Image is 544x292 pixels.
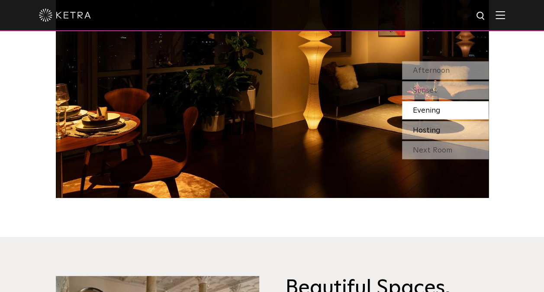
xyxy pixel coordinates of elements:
[413,67,450,75] span: Afternoon
[39,9,91,22] img: ketra-logo-2019-white
[476,11,486,22] img: search icon
[413,107,441,114] span: Evening
[413,127,441,134] span: Hosting
[402,141,489,159] div: Next Room
[496,11,505,19] img: Hamburger%20Nav.svg
[413,87,437,94] span: Sunset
